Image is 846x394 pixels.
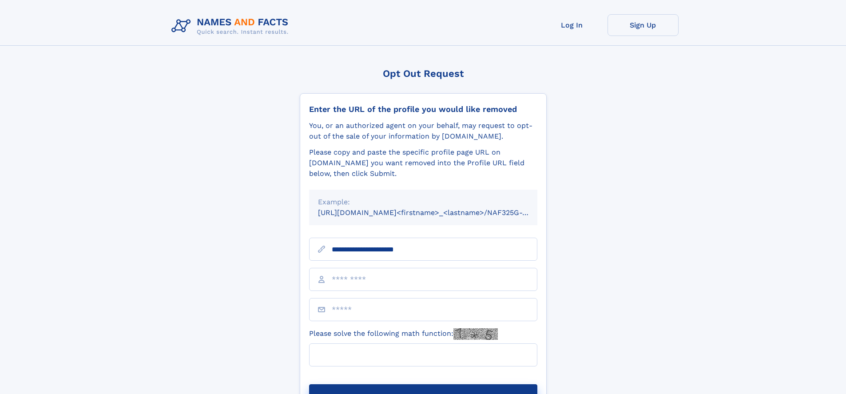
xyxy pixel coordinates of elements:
div: Please copy and paste the specific profile page URL on [DOMAIN_NAME] you want removed into the Pr... [309,147,537,179]
label: Please solve the following math function: [309,328,498,340]
div: Example: [318,197,528,207]
div: You, or an authorized agent on your behalf, may request to opt-out of the sale of your informatio... [309,120,537,142]
a: Log In [536,14,608,36]
div: Opt Out Request [300,68,547,79]
small: [URL][DOMAIN_NAME]<firstname>_<lastname>/NAF325G-xxxxxxxx [318,208,554,217]
div: Enter the URL of the profile you would like removed [309,104,537,114]
a: Sign Up [608,14,679,36]
img: Logo Names and Facts [168,14,296,38]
